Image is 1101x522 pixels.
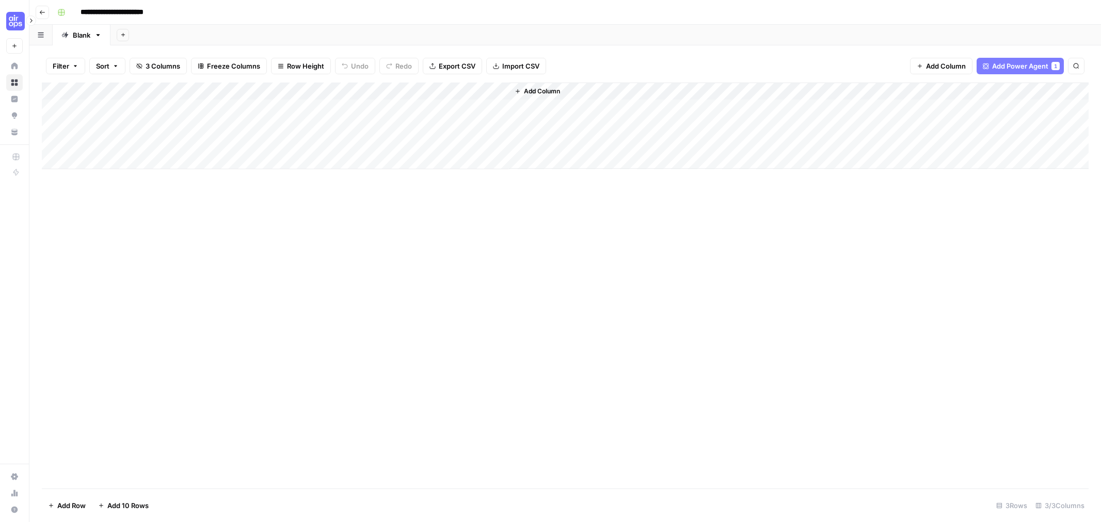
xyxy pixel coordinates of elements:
div: 3 Rows [992,497,1031,514]
span: Add Column [524,87,560,96]
button: Help + Support [6,501,23,518]
button: Filter [46,58,85,74]
a: Home [6,58,23,74]
button: 3 Columns [130,58,187,74]
a: Browse [6,74,23,91]
span: Add Column [926,61,966,71]
button: Sort [89,58,125,74]
span: Undo [351,61,369,71]
a: Settings [6,468,23,485]
a: Your Data [6,124,23,140]
div: 3/3 Columns [1031,497,1089,514]
span: Redo [395,61,412,71]
span: Add Row [57,500,86,511]
span: Row Height [287,61,324,71]
a: Blank [53,25,110,45]
span: Import CSV [502,61,539,71]
img: September Cohort Logo [6,12,25,30]
span: Export CSV [439,61,475,71]
button: Row Height [271,58,331,74]
div: 1 [1051,62,1060,70]
span: 1 [1054,62,1057,70]
span: Add Power Agent [992,61,1048,71]
a: Opportunities [6,107,23,124]
span: Add 10 Rows [107,500,149,511]
button: Add 10 Rows [92,497,155,514]
button: Workspace: September Cohort [6,8,23,34]
span: Freeze Columns [207,61,260,71]
button: Freeze Columns [191,58,267,74]
span: 3 Columns [146,61,180,71]
button: Add Power Agent1 [977,58,1064,74]
button: Add Column [510,85,564,98]
button: Import CSV [486,58,546,74]
span: Sort [96,61,109,71]
button: Redo [379,58,419,74]
a: Insights [6,91,23,107]
button: Add Column [910,58,972,74]
span: Filter [53,61,69,71]
button: Undo [335,58,375,74]
div: Blank [73,30,90,40]
button: Add Row [42,497,92,514]
a: Usage [6,485,23,501]
button: Export CSV [423,58,482,74]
